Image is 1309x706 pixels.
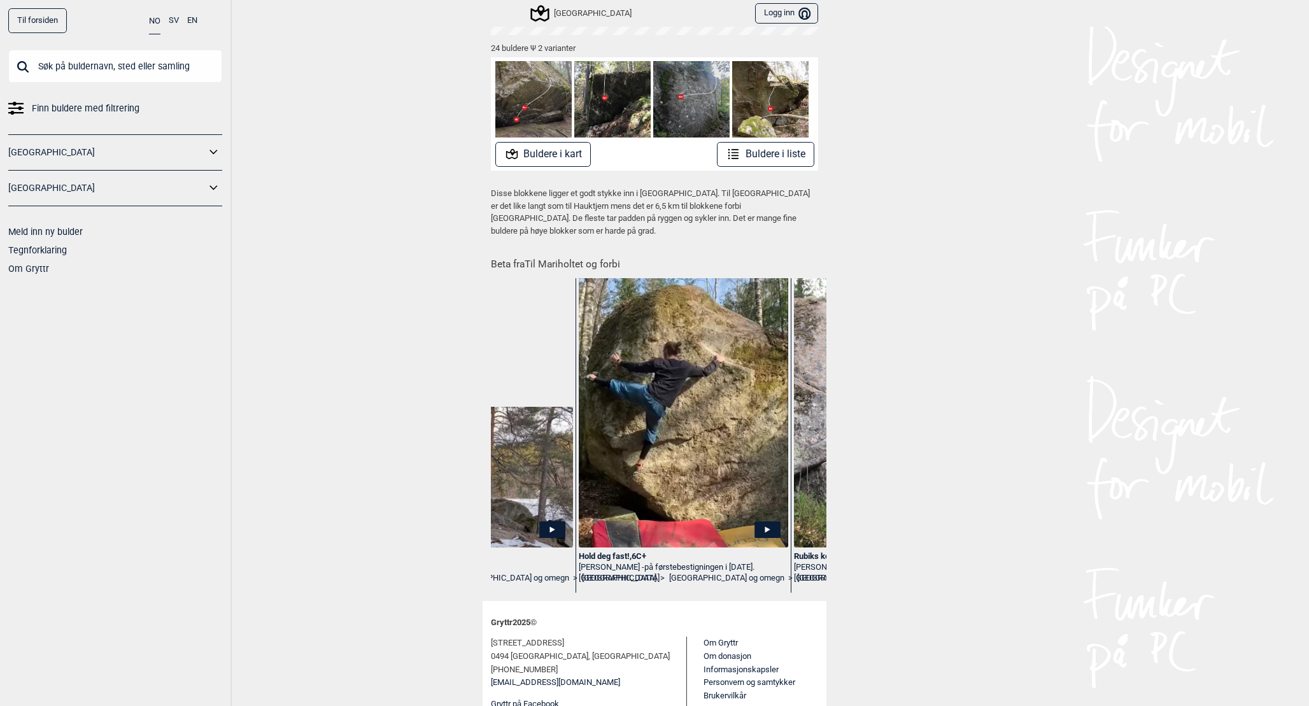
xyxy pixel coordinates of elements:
span: > [573,573,577,584]
button: Buldere i kart [495,142,591,167]
span: på førstebestigningen i [DATE]. [644,562,754,572]
p: Disse blokkene ligger et godt stykke inn i [GEOGRAPHIC_DATA]. Til [GEOGRAPHIC_DATA] er det like l... [491,187,818,237]
span: Finn buldere med filtrering [32,99,139,118]
a: Brukervilkår [704,691,746,700]
a: [EMAIL_ADDRESS][DOMAIN_NAME] [491,676,620,689]
a: [GEOGRAPHIC_DATA] [579,573,656,584]
span: [PHONE_NUMBER] [491,663,558,677]
img: Gapahuk 200509 [732,61,809,138]
img: Nefilibatas warm up [653,61,730,138]
a: Meld inn ny bulder [8,227,83,237]
a: [GEOGRAPHIC_DATA] og omegn [669,573,784,584]
button: NO [149,8,160,34]
img: Benjamin pa Hold deg fast [579,269,788,547]
a: [GEOGRAPHIC_DATA] [8,179,206,197]
span: > [660,573,665,584]
button: Logg inn [755,3,818,24]
img: Rolling to the ice age 211020 [574,61,651,138]
a: [GEOGRAPHIC_DATA] [8,143,206,162]
a: Tegnforklaring [8,245,67,255]
div: Rubiks kombinasjoner , 5 [794,551,1003,562]
input: Søk på buldernavn, sted eller samling [8,50,222,83]
a: Om donasjon [704,651,751,661]
a: Til forsiden [8,8,67,33]
h1: Beta fra Til Mariholtet og forbi [491,250,818,272]
a: Om Gryttr [704,638,738,647]
a: Personvern og samtykker [704,677,795,687]
a: [GEOGRAPHIC_DATA] [794,573,872,584]
img: Hestehullet [495,61,572,138]
button: SV [169,8,179,33]
a: Informasjonskapsler [704,665,779,674]
a: Finn buldere med filtrering [8,99,222,118]
button: EN [187,8,197,33]
span: > [788,573,793,584]
span: [STREET_ADDRESS] [491,637,564,650]
div: Hold deg fast! , 6C+ [579,551,788,562]
div: Gryttr 2025 © [491,609,818,637]
button: Buldere i liste [717,142,814,167]
div: [PERSON_NAME] - [579,562,788,573]
div: [GEOGRAPHIC_DATA] [532,6,632,21]
a: Om Gryttr [8,264,49,274]
span: 0494 [GEOGRAPHIC_DATA], [GEOGRAPHIC_DATA] [491,650,670,663]
div: 24 buldere Ψ 2 varianter [491,35,818,57]
img: Jacob pa Rubiks Kombinasjoner 1 [794,258,1003,631]
div: [PERSON_NAME] - [794,562,1003,573]
a: [GEOGRAPHIC_DATA] og omegn [454,573,569,584]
